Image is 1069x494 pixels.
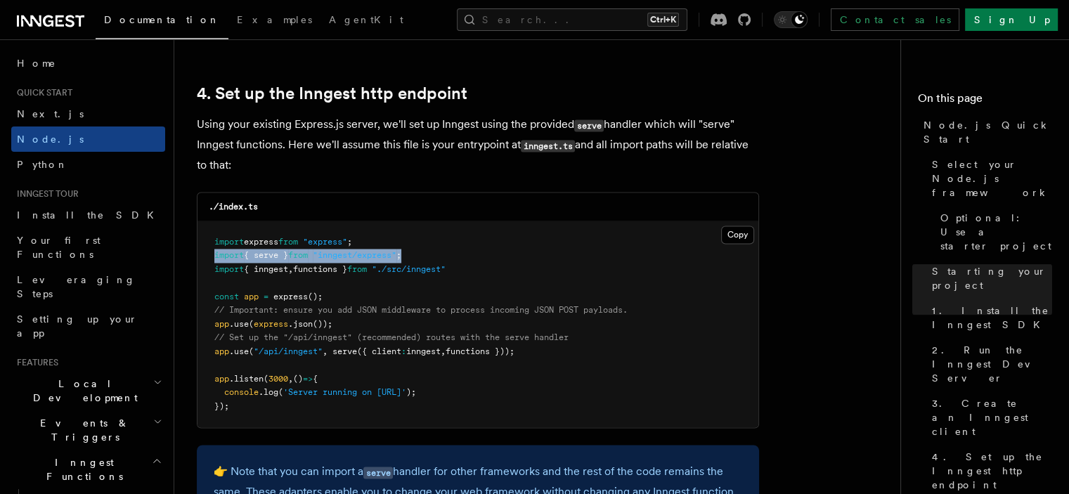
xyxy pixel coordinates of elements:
[229,374,264,384] span: .listen
[278,387,283,397] span: (
[774,11,808,28] button: Toggle dark mode
[17,313,138,339] span: Setting up your app
[288,374,293,384] span: ,
[214,305,628,315] span: // Important: ensure you add JSON middleware to process incoming JSON POST payloads.
[11,450,165,489] button: Inngest Functions
[209,202,258,212] code: ./index.ts
[17,56,56,70] span: Home
[244,292,259,301] span: app
[313,319,332,329] span: ());
[940,211,1052,253] span: Optional: Use a starter project
[17,108,84,119] span: Next.js
[935,205,1052,259] a: Optional: Use a starter project
[278,237,298,247] span: from
[214,332,569,342] span: // Set up the "/api/inngest" (recommended) routes with the serve handler
[244,237,278,247] span: express
[932,264,1052,292] span: Starting your project
[932,304,1052,332] span: 1. Install the Inngest SDK
[293,264,347,274] span: functions }
[574,119,604,131] code: serve
[214,319,229,329] span: app
[11,152,165,177] a: Python
[264,292,268,301] span: =
[926,152,1052,205] a: Select your Node.js framework
[224,387,259,397] span: console
[214,250,244,260] span: import
[329,14,403,25] span: AgentKit
[249,346,254,356] span: (
[721,226,754,244] button: Copy
[303,374,313,384] span: =>
[918,112,1052,152] a: Node.js Quick Start
[17,209,162,221] span: Install the SDK
[268,374,288,384] span: 3000
[308,292,323,301] span: ();
[303,237,347,247] span: "express"
[17,235,101,260] span: Your first Functions
[11,357,58,368] span: Features
[446,346,514,356] span: functions }));
[932,450,1052,492] span: 4. Set up the Inngest http endpoint
[323,346,328,356] span: ,
[229,319,249,329] span: .use
[647,13,679,27] kbd: Ctrl+K
[288,264,293,274] span: ,
[96,4,228,39] a: Documentation
[273,292,308,301] span: express
[214,237,244,247] span: import
[11,377,153,405] span: Local Development
[457,8,687,31] button: Search...Ctrl+K
[363,464,393,478] a: serve
[197,115,759,175] p: Using your existing Express.js server, we'll set up Inngest using the provided handler which will...
[320,4,412,38] a: AgentKit
[11,126,165,152] a: Node.js
[17,159,68,170] span: Python
[965,8,1058,31] a: Sign Up
[293,374,303,384] span: ()
[11,101,165,126] a: Next.js
[11,267,165,306] a: Leveraging Steps
[237,14,312,25] span: Examples
[17,134,84,145] span: Node.js
[441,346,446,356] span: ,
[104,14,220,25] span: Documentation
[11,371,165,410] button: Local Development
[11,87,72,98] span: Quick start
[932,343,1052,385] span: 2. Run the Inngest Dev Server
[11,188,79,200] span: Inngest tour
[283,387,406,397] span: 'Server running on [URL]'
[11,410,165,450] button: Events & Triggers
[521,140,575,152] code: inngest.ts
[401,346,406,356] span: :
[926,337,1052,391] a: 2. Run the Inngest Dev Server
[932,396,1052,438] span: 3. Create an Inngest client
[406,346,441,356] span: inngest
[11,228,165,267] a: Your first Functions
[254,346,323,356] span: "/api/inngest"
[197,84,467,103] a: 4. Set up the Inngest http endpoint
[214,374,229,384] span: app
[357,346,401,356] span: ({ client
[347,237,352,247] span: ;
[244,264,288,274] span: { inngest
[11,306,165,346] a: Setting up your app
[347,264,367,274] span: from
[11,202,165,228] a: Install the SDK
[313,250,396,260] span: "inngest/express"
[11,51,165,76] a: Home
[17,274,136,299] span: Leveraging Steps
[363,467,393,479] code: serve
[229,346,249,356] span: .use
[228,4,320,38] a: Examples
[259,387,278,397] span: .log
[214,346,229,356] span: app
[244,250,288,260] span: { serve }
[254,319,288,329] span: express
[926,391,1052,444] a: 3. Create an Inngest client
[406,387,416,397] span: );
[11,416,153,444] span: Events & Triggers
[926,259,1052,298] a: Starting your project
[214,264,244,274] span: import
[396,250,401,260] span: ;
[214,292,239,301] span: const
